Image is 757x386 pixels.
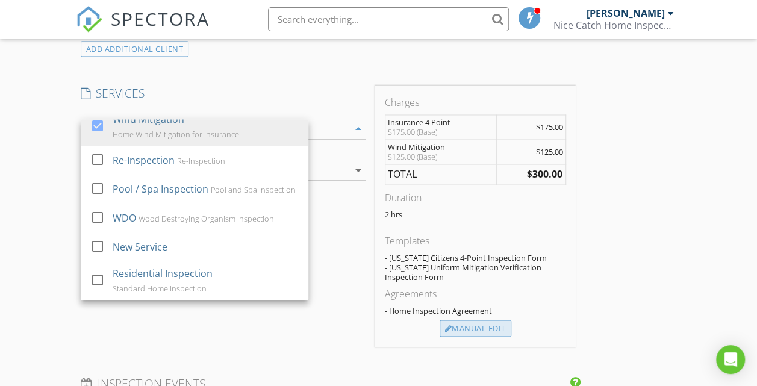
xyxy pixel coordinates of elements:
[387,142,494,152] div: Wind Mitigation
[586,7,664,19] div: [PERSON_NAME]
[385,305,566,315] div: - Home Inspection Agreement
[536,146,563,157] span: $125.00
[211,185,296,195] div: Pool and Spa inspection
[113,211,136,225] div: WDO
[536,122,563,132] span: $175.00
[113,284,207,293] div: Standard Home Inspection
[81,86,366,101] h4: SERVICES
[113,153,175,167] div: Re-Inspection
[113,112,184,126] div: Wind Mitigation
[385,262,566,281] div: - [US_STATE] Uniform Mitigation Verification Inspection Form
[113,240,167,254] div: New Service
[527,167,562,181] strong: $300.00
[385,190,566,204] div: Duration
[113,129,239,139] div: Home Wind Mitigation for Insurance
[113,182,208,196] div: Pool / Spa Inspection
[385,286,566,300] div: Agreements
[387,127,494,137] div: $175.00 (Base)
[351,163,366,178] i: arrow_drop_down
[385,252,566,262] div: - [US_STATE] Citizens 4-Point Inspection Form
[387,117,494,127] div: Insurance 4 Point
[81,41,189,57] div: ADD ADDITIONAL client
[440,320,511,337] div: Manual Edit
[139,214,274,223] div: Wood Destroying Organism Inspection
[351,122,366,136] i: arrow_drop_down
[268,7,509,31] input: Search everything...
[76,6,102,33] img: The Best Home Inspection Software - Spectora
[113,266,213,281] div: Residential Inspection
[553,19,673,31] div: Nice Catch Home Inspections LLC
[385,164,497,185] td: TOTAL
[387,152,494,161] div: $125.00 (Base)
[76,16,210,42] a: SPECTORA
[385,209,566,219] p: 2 hrs
[385,233,566,247] div: Templates
[111,6,210,31] span: SPECTORA
[385,95,566,110] div: Charges
[716,345,745,374] div: Open Intercom Messenger
[177,156,225,166] div: Re-Inspection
